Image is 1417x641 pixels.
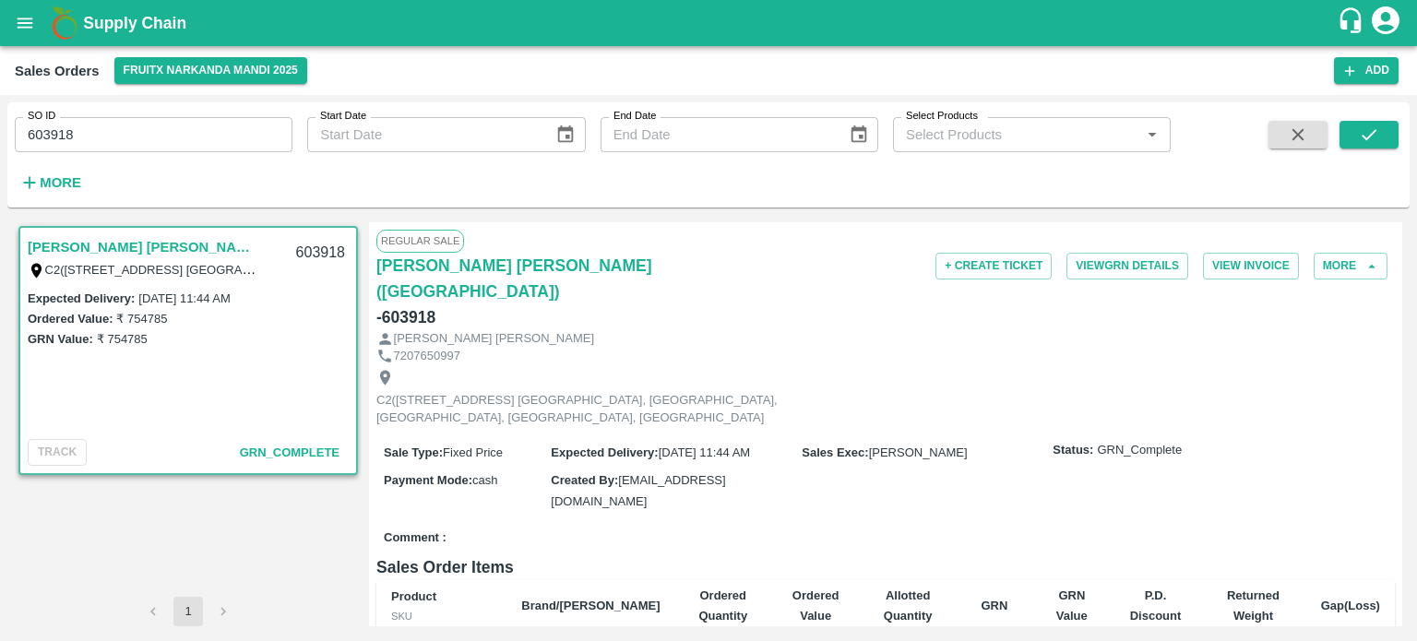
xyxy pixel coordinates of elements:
[83,14,186,32] b: Supply Chain
[1203,253,1299,279] button: View Invoice
[46,5,83,42] img: logo
[841,117,876,152] button: Choose date
[613,109,656,124] label: End Date
[394,330,594,348] p: [PERSON_NAME] [PERSON_NAME]
[307,117,541,152] input: Start Date
[320,109,366,124] label: Start Date
[899,123,1135,147] input: Select Products
[1369,4,1402,42] div: account of current user
[97,332,148,346] label: ₹ 754785
[28,235,258,259] a: [PERSON_NAME] [PERSON_NAME]([GEOGRAPHIC_DATA])
[40,175,81,190] strong: More
[376,392,792,426] p: C2([STREET_ADDRESS] [GEOGRAPHIC_DATA], [GEOGRAPHIC_DATA], [GEOGRAPHIC_DATA], [GEOGRAPHIC_DATA], [...
[1334,57,1399,84] button: Add
[1053,442,1093,459] label: Status:
[376,554,1395,580] h6: Sales Order Items
[116,312,167,326] label: ₹ 754785
[391,589,436,603] b: Product
[935,253,1052,279] button: + Create Ticket
[376,253,716,304] a: [PERSON_NAME] [PERSON_NAME]([GEOGRAPHIC_DATA])
[28,312,113,326] label: Ordered Value:
[443,445,503,459] span: Fixed Price
[792,588,839,623] b: Ordered Value
[1314,253,1387,279] button: More
[28,291,135,305] label: Expected Delivery :
[659,445,750,459] span: [DATE] 11:44 AM
[551,445,658,459] label: Expected Delivery :
[601,117,834,152] input: End Date
[1130,588,1182,623] b: P.D. Discount
[384,445,443,459] label: Sale Type :
[45,262,838,277] label: C2([STREET_ADDRESS] [GEOGRAPHIC_DATA], [GEOGRAPHIC_DATA], [GEOGRAPHIC_DATA], [GEOGRAPHIC_DATA], [...
[521,599,660,612] b: Brand/[PERSON_NAME]
[869,445,968,459] span: [PERSON_NAME]
[394,348,460,365] p: 7207650997
[28,332,93,346] label: GRN Value:
[906,109,978,124] label: Select Products
[173,597,203,626] button: page 1
[698,588,747,623] b: Ordered Quantity
[1097,442,1182,459] span: GRN_Complete
[285,231,356,275] div: 603918
[472,473,497,487] span: cash
[884,588,933,623] b: Allotted Quantity
[28,109,55,124] label: SO ID
[551,473,618,487] label: Created By :
[1227,588,1280,623] b: Returned Weight
[15,59,100,83] div: Sales Orders
[138,291,230,305] label: [DATE] 11:44 AM
[4,2,46,44] button: open drawer
[15,117,292,152] input: Enter SO ID
[240,445,339,459] span: GRN_Complete
[391,608,492,624] div: SKU
[384,529,447,547] label: Comment :
[136,597,241,626] nav: pagination navigation
[802,445,868,459] label: Sales Exec :
[982,599,1008,612] b: GRN
[548,117,583,152] button: Choose date
[15,167,86,198] button: More
[551,473,725,507] span: [EMAIL_ADDRESS][DOMAIN_NAME]
[384,473,472,487] label: Payment Mode :
[1321,599,1380,612] b: Gap(Loss)
[1140,123,1164,147] button: Open
[376,304,435,330] h6: - 603918
[114,57,307,84] button: Select DC
[1056,588,1088,623] b: GRN Value
[1066,253,1188,279] button: ViewGRN Details
[83,10,1337,36] a: Supply Chain
[1337,6,1369,40] div: customer-support
[376,230,464,252] span: Regular Sale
